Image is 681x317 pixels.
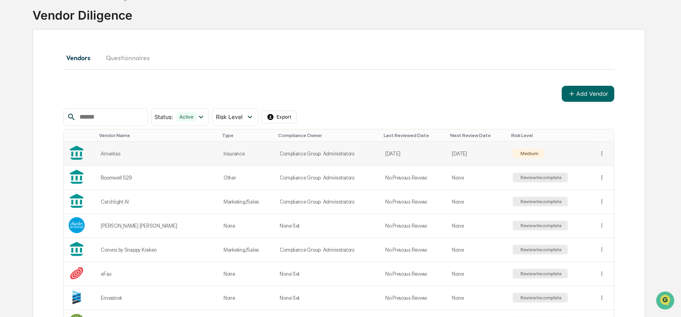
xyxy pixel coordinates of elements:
td: None [219,286,275,310]
span: Status : [155,113,173,120]
button: Export [262,111,297,123]
td: None [447,262,508,286]
td: None [447,286,508,310]
td: None Set [275,286,380,310]
div: Review Incomplete [519,295,562,301]
td: Insurance [219,142,275,166]
div: Review Incomplete [519,199,562,204]
div: Toggle SortBy [384,133,444,138]
span: Data Lookup [16,116,51,124]
div: 🖐️ [8,101,14,108]
td: Compliance Group: Administrators [275,166,380,190]
td: No Previous Review [380,190,447,214]
p: How can we help? [8,16,146,29]
div: Toggle SortBy [451,133,505,138]
td: No Previous Review [380,214,447,238]
div: Toggle SortBy [600,133,611,138]
td: Other [219,166,275,190]
img: Vendor Logo [69,265,85,281]
td: No Previous Review [380,262,447,286]
div: Review Incomplete [519,247,562,252]
img: Vendor Logo [69,217,85,233]
a: 🔎Data Lookup [5,113,54,127]
td: None Set [275,214,380,238]
td: No Previous Review [380,286,447,310]
td: None [447,214,508,238]
button: Vendors [63,48,100,67]
div: Envestnet [101,295,214,301]
input: Clear [21,36,132,44]
div: Catchlight AI [101,199,214,205]
div: Toggle SortBy [278,133,377,138]
span: Risk Level [216,113,242,120]
a: 🗄️Attestations [55,97,103,112]
div: Toggle SortBy [511,133,591,138]
td: Marketing/Sales [219,238,275,262]
button: Add Vendor [562,86,614,102]
td: Compliance Group: Administrators [275,142,380,166]
div: 🔎 [8,117,14,123]
iframe: Open customer support [655,291,677,312]
td: [DATE] [447,142,508,166]
div: Review Incomplete [519,223,562,228]
div: Toggle SortBy [222,133,272,138]
td: Marketing/Sales [219,190,275,214]
div: Convos by Snappy Kraken [101,247,214,253]
td: None [219,262,275,286]
td: No Previous Review [380,238,447,262]
div: Medium [519,151,538,156]
div: Toggle SortBy [99,133,215,138]
td: None [219,214,275,238]
a: 🖐️Preclearance [5,97,55,112]
td: Compliance Group: Administrators [275,238,380,262]
div: [PERSON_NAME] [PERSON_NAME] [101,223,214,229]
td: None [447,238,508,262]
div: secondary tabs example [63,48,614,67]
div: Ameritas [101,151,214,157]
img: Vendor Logo [69,289,85,305]
td: [DATE] [380,142,447,166]
td: None [447,166,508,190]
div: Review Incomplete [519,271,562,277]
a: Powered byPylon [57,135,97,141]
span: Preclearance [16,101,52,109]
td: Compliance Group: Administrators [275,190,380,214]
td: None Set [275,262,380,286]
button: Start new chat [136,63,146,73]
span: Pylon [80,135,97,141]
div: 🗄️ [58,101,65,108]
img: 1746055101610-c473b297-6a78-478c-a979-82029cc54cd1 [8,61,22,75]
span: Attestations [66,101,100,109]
button: Questionnaires [100,48,156,67]
div: Boomwell 529 [101,175,214,181]
div: Start new chat [27,61,132,69]
div: We're available if you need us! [27,69,102,75]
div: Review Incomplete [519,175,562,180]
div: eFax [101,271,214,277]
div: Toggle SortBy [70,133,93,138]
td: No Previous Review [380,166,447,190]
div: Active [177,112,197,121]
td: None [447,190,508,214]
div: Vendor Diligence [33,2,645,22]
